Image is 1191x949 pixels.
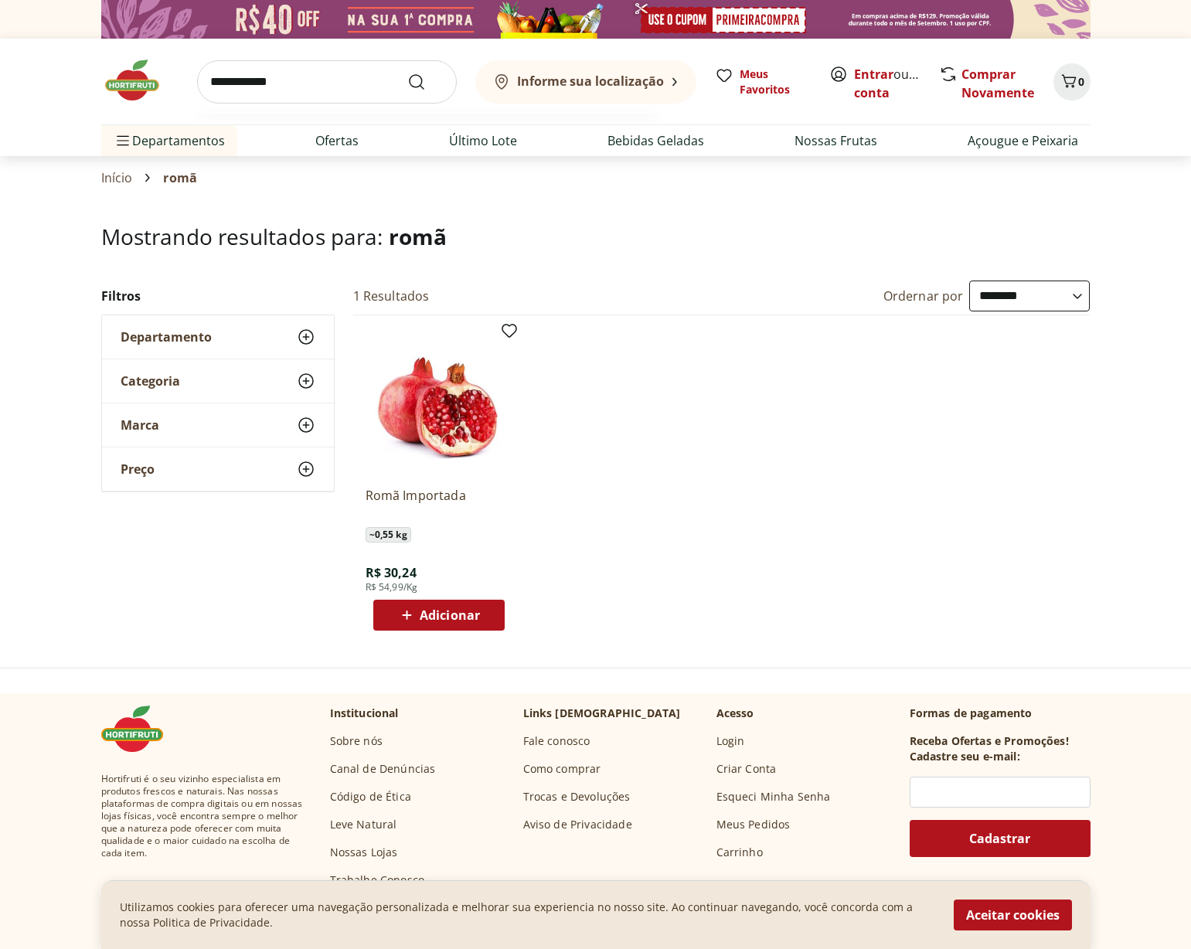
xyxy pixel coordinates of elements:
a: Início [101,171,133,185]
a: Trabalhe Conosco [330,872,425,888]
span: romã [163,171,197,185]
button: Menu [114,122,132,159]
p: Institucional [330,706,399,721]
span: Preço [121,461,155,477]
p: Acesso [716,706,754,721]
a: Fale conosco [523,733,590,749]
h2: 1 Resultados [353,287,430,304]
a: Açougue e Peixaria [968,131,1078,150]
a: Código de Ética [330,789,411,804]
a: Criar Conta [716,761,777,777]
span: Adicionar [420,609,480,621]
img: ytb [175,878,194,896]
img: ig [138,878,157,896]
h1: Mostrando resultados para: [101,224,1091,249]
button: Aceitar cookies [954,900,1072,930]
span: Hortifruti é o seu vizinho especialista em produtos frescos e naturais. Nas nossas plataformas de... [101,773,305,859]
h3: Cadastre seu e-mail: [910,749,1020,764]
p: Formas de pagamento [910,706,1091,721]
a: Meus Pedidos [716,817,791,832]
a: Criar conta [854,66,939,101]
p: Utilizamos cookies para oferecer uma navegação personalizada e melhorar sua experiencia no nosso ... [120,900,935,930]
img: Hortifruti [101,57,179,104]
span: romã [389,222,447,251]
img: fb [101,878,120,896]
h3: Receba Ofertas e Promoções! [910,733,1069,749]
span: Marca [121,417,159,433]
a: Nossas Lojas [330,845,398,860]
a: Como comprar [523,761,601,777]
span: Departamento [121,329,212,345]
button: Marca [102,403,334,447]
a: Romã Importada [366,487,512,521]
span: 0 [1078,74,1084,89]
label: Ordernar por [883,287,964,304]
a: Sobre nós [330,733,383,749]
span: Categoria [121,373,180,389]
a: Nossas Frutas [795,131,877,150]
b: Informe sua localização [517,73,664,90]
a: Bebidas Geladas [607,131,704,150]
button: Submit Search [407,73,444,91]
a: Esqueci Minha Senha [716,789,831,804]
a: Entrar [854,66,893,83]
span: ~ 0,55 kg [366,527,411,543]
span: Cadastrar [969,832,1030,845]
h2: Filtros [101,281,335,311]
span: R$ 54,99/Kg [366,581,418,594]
span: Meus Favoritos [740,66,811,97]
button: Adicionar [373,600,505,631]
button: Carrinho [1053,63,1091,100]
a: Leve Natural [330,817,397,832]
a: Trocas e Devoluções [523,789,631,804]
img: Romã Importada [366,328,512,474]
button: Categoria [102,359,334,403]
span: ou [854,65,923,102]
a: Comprar Novamente [961,66,1034,101]
button: Preço [102,447,334,491]
button: Cadastrar [910,820,1091,857]
span: R$ 30,24 [366,564,417,581]
img: Hortifruti [101,706,179,752]
a: Aviso de Privacidade [523,817,632,832]
button: Informe sua localização [475,60,696,104]
a: Meus Favoritos [715,66,811,97]
a: Login [716,733,745,749]
a: Canal de Denúncias [330,761,436,777]
a: Último Lote [449,131,517,150]
button: Departamento [102,315,334,359]
span: Departamentos [114,122,225,159]
a: Ofertas [315,131,359,150]
a: Carrinho [716,845,763,860]
p: Links [DEMOGRAPHIC_DATA] [523,706,681,721]
input: search [197,60,457,104]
